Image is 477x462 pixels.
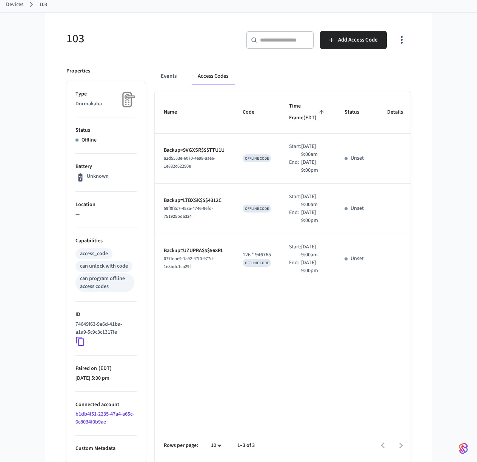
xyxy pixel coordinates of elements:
[164,442,198,450] p: Rows per page:
[245,156,269,161] span: OFFLINE CODE
[351,154,364,162] p: Unset
[39,1,47,9] a: 103
[245,260,269,266] span: OFFLINE CODE
[75,401,137,409] p: Connected account
[345,106,369,118] span: Status
[155,67,183,85] button: Events
[289,100,326,124] span: Time Frame(EDT)
[75,311,137,319] p: ID
[75,126,137,134] p: Status
[301,159,326,174] p: [DATE] 9:00pm
[75,445,137,453] p: Custom Metadata
[75,100,137,108] p: Dormakaba
[75,211,137,219] p: —
[301,143,326,159] p: [DATE] 9:00am
[301,193,326,209] p: [DATE] 9:00am
[164,256,214,270] span: 077febe9-1a92-47f0-977d-1e8bdc1ca29f
[243,106,264,118] span: Code
[75,320,134,336] p: 74649f63-9e6d-41ba-a1a9-5c9c3c1317fe
[87,172,109,180] p: Unknown
[75,374,137,382] p: [DATE] 5:00 pm
[289,259,301,275] div: End:
[66,31,234,46] h5: 103
[289,209,301,225] div: End:
[75,163,137,171] p: Battery
[80,250,108,258] div: access_code
[80,275,130,291] div: can program offline access codes
[351,255,364,263] p: Unset
[155,67,411,85] div: ant example
[459,442,468,454] img: SeamLogoGradient.69752ec5.svg
[75,201,137,209] p: Location
[301,209,326,225] p: [DATE] 9:00pm
[75,90,137,98] p: Type
[301,259,326,275] p: [DATE] 9:00pm
[164,197,225,205] p: Backup=LTBXSK$$$4312C
[97,365,112,372] span: ( EDT )
[80,262,128,270] div: can unlock with code
[289,143,301,159] div: Start:
[82,136,97,144] p: Offline
[75,237,137,245] p: Capabilities
[289,193,301,209] div: Start:
[301,243,326,259] p: [DATE] 9:00am
[320,31,387,49] button: Add Access Code
[243,251,271,259] p: 126 * 946765
[164,205,213,220] span: 59f0f3c7-458a-4746-96fd-751925bda324
[164,247,225,255] p: Backup=UZUPRA$$$568RL
[338,35,378,45] span: Add Access Code
[66,67,90,75] p: Properties
[164,106,187,118] span: Name
[351,205,364,213] p: Unset
[289,243,301,259] div: Start:
[118,90,137,109] img: Placeholder Lock Image
[164,155,215,169] span: a2d5553e-6070-4e98-aae6-1e882c62290e
[6,1,23,9] a: Devices
[237,442,255,450] p: 1–3 of 3
[192,67,234,85] button: Access Codes
[289,159,301,174] div: End:
[387,106,413,118] span: Details
[75,410,134,426] a: b1db4f51-2235-47a4-a65c-6c8034f0b9ae
[245,206,269,211] span: OFFLINE CODE
[75,365,137,373] p: Paired on
[207,440,225,451] div: 10
[164,146,225,154] p: Backup=9VGXSR$$$TTU1U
